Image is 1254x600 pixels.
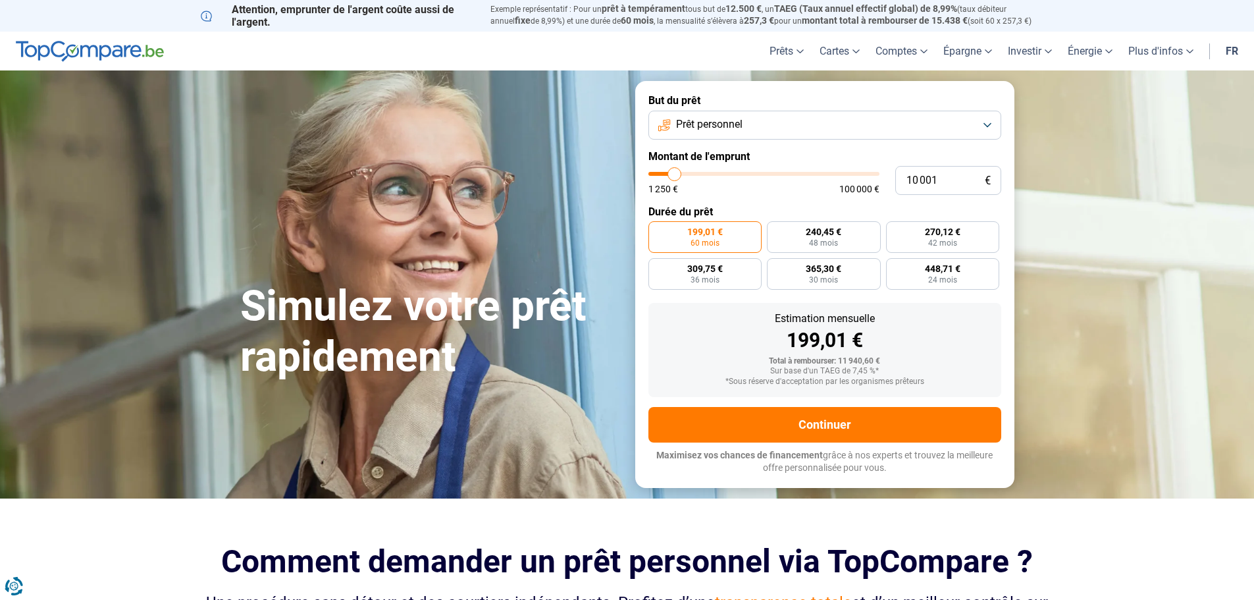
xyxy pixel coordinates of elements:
[648,150,1001,163] label: Montant de l'emprunt
[659,367,991,376] div: Sur base d'un TAEG de 7,45 %*
[648,111,1001,140] button: Prêt personnel
[925,227,960,236] span: 270,12 €
[515,15,531,26] span: fixe
[935,32,1000,70] a: Épargne
[201,3,475,28] p: Attention, emprunter de l'argent coûte aussi de l'argent.
[656,450,823,460] span: Maximisez vos chances de financement
[691,239,719,247] span: 60 mois
[659,377,991,387] div: *Sous réserve d'acceptation par les organismes prêteurs
[985,175,991,186] span: €
[659,331,991,350] div: 199,01 €
[1218,32,1246,70] a: fr
[868,32,935,70] a: Comptes
[648,184,678,194] span: 1 250 €
[1060,32,1120,70] a: Énergie
[687,227,723,236] span: 199,01 €
[1120,32,1201,70] a: Plus d'infos
[16,41,164,62] img: TopCompare
[648,449,1001,475] p: grâce à nos experts et trouvez la meilleure offre personnalisée pour vous.
[201,543,1054,580] h2: Comment demander un prêt personnel via TopCompare ?
[806,264,841,273] span: 365,30 €
[812,32,868,70] a: Cartes
[659,314,991,324] div: Estimation mensuelle
[925,264,960,273] span: 448,71 €
[648,407,1001,443] button: Continuer
[602,3,685,14] span: prêt à tempérament
[809,276,838,284] span: 30 mois
[648,205,1001,218] label: Durée du prêt
[774,3,957,14] span: TAEG (Taux annuel effectif global) de 8,99%
[490,3,1054,27] p: Exemple représentatif : Pour un tous but de , un (taux débiteur annuel de 8,99%) et une durée de ...
[839,184,879,194] span: 100 000 €
[725,3,762,14] span: 12.500 €
[928,239,957,247] span: 42 mois
[744,15,774,26] span: 257,3 €
[691,276,719,284] span: 36 mois
[928,276,957,284] span: 24 mois
[240,281,619,383] h1: Simulez votre prêt rapidement
[676,117,743,132] span: Prêt personnel
[659,357,991,366] div: Total à rembourser: 11 940,60 €
[809,239,838,247] span: 48 mois
[1000,32,1060,70] a: Investir
[762,32,812,70] a: Prêts
[687,264,723,273] span: 309,75 €
[621,15,654,26] span: 60 mois
[648,94,1001,107] label: But du prêt
[806,227,841,236] span: 240,45 €
[802,15,968,26] span: montant total à rembourser de 15.438 €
